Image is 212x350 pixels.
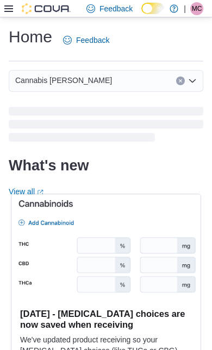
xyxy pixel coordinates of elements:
img: Cova [22,3,71,14]
span: MC [192,2,202,15]
a: View allExternal link [9,187,43,196]
a: Feedback [59,29,114,51]
button: Clear input [176,77,185,85]
h3: [DATE] - [MEDICAL_DATA] choices are now saved when receiving [20,308,192,330]
span: Loading [9,109,203,144]
p: | [184,2,186,15]
span: Dark Mode [141,14,142,15]
span: Cannabis [PERSON_NAME] [15,74,112,87]
button: Open list of options [188,77,197,85]
span: Feedback [76,35,109,46]
h2: What's new [9,157,89,174]
svg: External link [37,189,43,196]
input: Dark Mode [141,3,164,14]
div: Mike Cochrane [190,2,203,15]
h1: Home [9,26,52,48]
span: Feedback [99,3,133,14]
